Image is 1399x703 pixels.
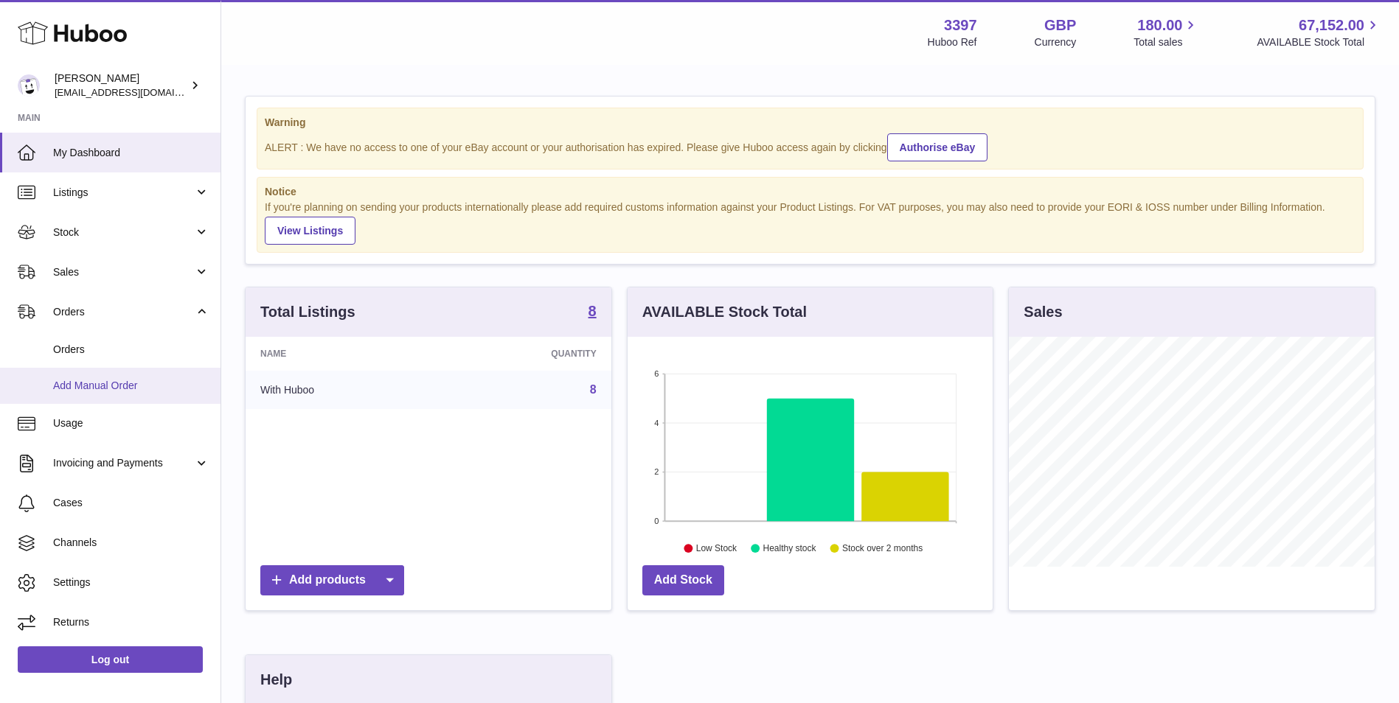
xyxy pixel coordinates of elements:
[1257,15,1381,49] a: 67,152.00 AVAILABLE Stock Total
[642,302,807,322] h3: AVAILABLE Stock Total
[1035,35,1077,49] div: Currency
[53,379,209,393] span: Add Manual Order
[53,536,209,550] span: Channels
[53,416,209,430] span: Usage
[1044,15,1076,35] strong: GBP
[654,468,659,477] text: 2
[55,86,217,98] span: [EMAIL_ADDRESS][DOMAIN_NAME]
[589,304,597,318] strong: 8
[53,186,194,200] span: Listings
[246,337,438,371] th: Name
[53,225,194,239] span: Stock
[265,185,1355,199] strong: Notice
[18,646,203,673] a: Log out
[265,200,1355,245] div: If you're planning on sending your products internationally please add required customs informati...
[654,369,659,378] text: 6
[53,496,209,510] span: Cases
[928,35,977,49] div: Huboo Ref
[18,74,40,97] img: sales@canchema.com
[642,565,724,595] a: Add Stock
[1137,15,1182,35] span: 180.00
[53,305,194,319] span: Orders
[53,615,209,629] span: Returns
[53,146,209,160] span: My Dashboard
[654,517,659,525] text: 0
[53,576,209,590] span: Settings
[654,419,659,427] text: 4
[1134,35,1199,49] span: Total sales
[1299,15,1364,35] span: 67,152.00
[1024,302,1062,322] h3: Sales
[260,302,355,322] h3: Total Listings
[944,15,977,35] strong: 3397
[842,544,923,554] text: Stock over 2 months
[763,544,816,554] text: Healthy stock
[53,265,194,279] span: Sales
[589,304,597,321] a: 8
[265,116,1355,130] strong: Warning
[696,544,737,554] text: Low Stock
[260,565,404,595] a: Add products
[265,217,355,245] a: View Listings
[887,133,988,161] a: Authorise eBay
[1134,15,1199,49] a: 180.00 Total sales
[53,456,194,470] span: Invoicing and Payments
[590,383,597,396] a: 8
[1257,35,1381,49] span: AVAILABLE Stock Total
[53,343,209,357] span: Orders
[55,71,187,99] div: [PERSON_NAME]
[265,131,1355,161] div: ALERT : We have no access to one of your eBay account or your authorisation has expired. Please g...
[260,670,292,690] h3: Help
[438,337,611,371] th: Quantity
[246,371,438,409] td: With Huboo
